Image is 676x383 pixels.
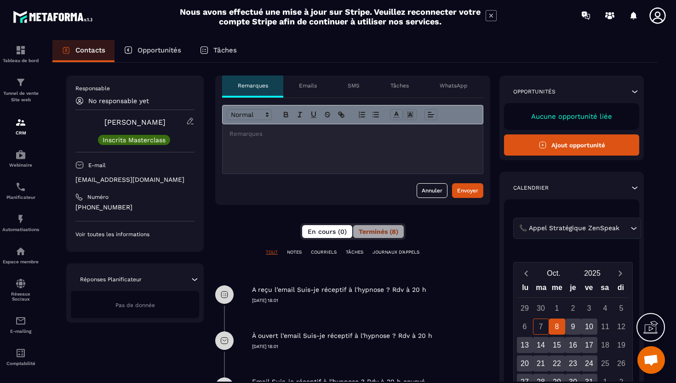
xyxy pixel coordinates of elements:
[75,85,195,92] p: Responsable
[190,40,246,62] a: Tâches
[2,308,39,341] a: emailemailE-mailing
[359,228,398,235] span: Terminés (8)
[613,281,629,297] div: di
[2,130,39,135] p: CRM
[549,319,565,335] div: 8
[15,181,26,192] img: scheduler
[15,348,26,359] img: accountant
[137,46,181,54] p: Opportunités
[75,175,195,184] p: [EMAIL_ADDRESS][DOMAIN_NAME]
[15,315,26,326] img: email
[513,88,556,95] p: Opportunités
[75,46,105,54] p: Contacts
[88,162,106,169] p: E-mail
[308,228,347,235] span: En cours (0)
[2,239,39,271] a: automationsautomationsEspace membre
[252,297,490,304] p: [DATE] 18:01
[565,281,581,297] div: je
[2,70,39,110] a: formationformationTunnel de vente Site web
[2,291,39,302] p: Réseaux Sociaux
[2,58,39,63] p: Tableau de bord
[612,267,629,279] button: Next month
[597,300,613,316] div: 4
[2,341,39,373] a: accountantaccountantComptabilité
[103,137,166,143] p: Inscrits Masterclass
[597,281,613,297] div: sa
[565,337,581,353] div: 16
[15,246,26,257] img: automations
[390,82,409,89] p: Tâches
[75,231,195,238] p: Voir toutes les informations
[266,249,278,255] p: TOUT
[2,207,39,239] a: automationsautomationsAutomatisations
[565,319,581,335] div: 9
[104,118,166,127] a: [PERSON_NAME]
[311,249,337,255] p: COURRIELS
[179,7,481,26] h2: Nous avons effectué une mise à jour sur Stripe. Veuillez reconnecter votre compte Stripe afin de ...
[613,355,630,371] div: 26
[533,337,549,353] div: 14
[372,249,419,255] p: JOURNAUX D'APPELS
[2,259,39,264] p: Espace membre
[15,45,26,56] img: formation
[238,82,268,89] p: Remarques
[213,46,237,54] p: Tâches
[15,77,26,88] img: formation
[353,225,404,238] button: Terminés (8)
[565,300,581,316] div: 2
[115,40,190,62] a: Opportunités
[2,227,39,232] p: Automatisations
[2,329,39,334] p: E-mailing
[2,195,39,200] p: Planificateur
[2,271,39,308] a: social-networksocial-networkRéseaux Sociaux
[533,319,549,335] div: 7
[417,183,447,198] button: Annuler
[637,346,665,374] div: Ouvrir le chat
[252,331,432,340] p: À ouvert l’email Suis-je réceptif à l'hypnose ? Rdv à 20 h
[513,112,630,121] p: Aucune opportunité liée
[565,355,581,371] div: 23
[533,355,549,371] div: 21
[517,355,533,371] div: 20
[573,265,612,281] button: Open years overlay
[115,302,155,308] span: Pas de donnée
[517,300,533,316] div: 29
[517,319,533,335] div: 6
[15,214,26,225] img: automations
[2,110,39,142] a: formationformationCRM
[581,355,597,371] div: 24
[15,278,26,289] img: social-network
[517,337,533,353] div: 13
[613,319,630,335] div: 12
[346,249,363,255] p: TÂCHES
[2,90,39,103] p: Tunnel de vente Site web
[581,337,597,353] div: 17
[517,223,621,233] span: 📞 Appel Stratégique ZenSpeak
[597,319,613,335] div: 11
[252,343,490,350] p: [DATE] 18:01
[2,142,39,174] a: automationsautomationsWebinaire
[549,355,565,371] div: 22
[287,249,302,255] p: NOTES
[549,337,565,353] div: 15
[2,361,39,366] p: Comptabilité
[621,223,628,233] input: Search for option
[2,38,39,70] a: formationformationTableau de bord
[581,319,597,335] div: 10
[348,82,360,89] p: SMS
[88,97,149,104] p: No responsable yet
[581,281,597,297] div: ve
[457,186,478,195] div: Envoyer
[581,300,597,316] div: 3
[87,193,109,201] p: Numéro
[513,184,549,191] p: Calendrier
[513,218,641,239] div: Search for option
[299,82,317,89] p: Emails
[549,300,565,316] div: 1
[597,337,613,353] div: 18
[613,300,630,316] div: 5
[80,276,142,283] p: Réponses Planificateur
[504,134,639,156] button: Ajout opportunité
[15,149,26,160] img: automations
[75,203,195,212] p: [PHONE_NUMBER]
